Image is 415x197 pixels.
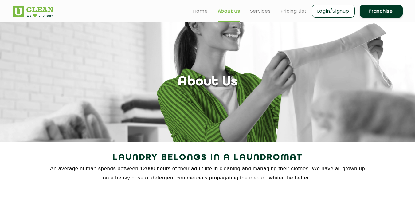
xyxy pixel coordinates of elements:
[13,6,53,17] img: UClean Laundry and Dry Cleaning
[218,7,240,15] a: About us
[281,7,307,15] a: Pricing List
[250,7,271,15] a: Services
[312,5,355,18] a: Login/Signup
[13,164,403,183] p: An average human spends between 12000 hours of their adult life in cleaning and managing their cl...
[360,5,403,18] a: Franchise
[178,74,237,90] h1: About Us
[13,150,403,165] h2: Laundry Belongs in a Laundromat
[193,7,208,15] a: Home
